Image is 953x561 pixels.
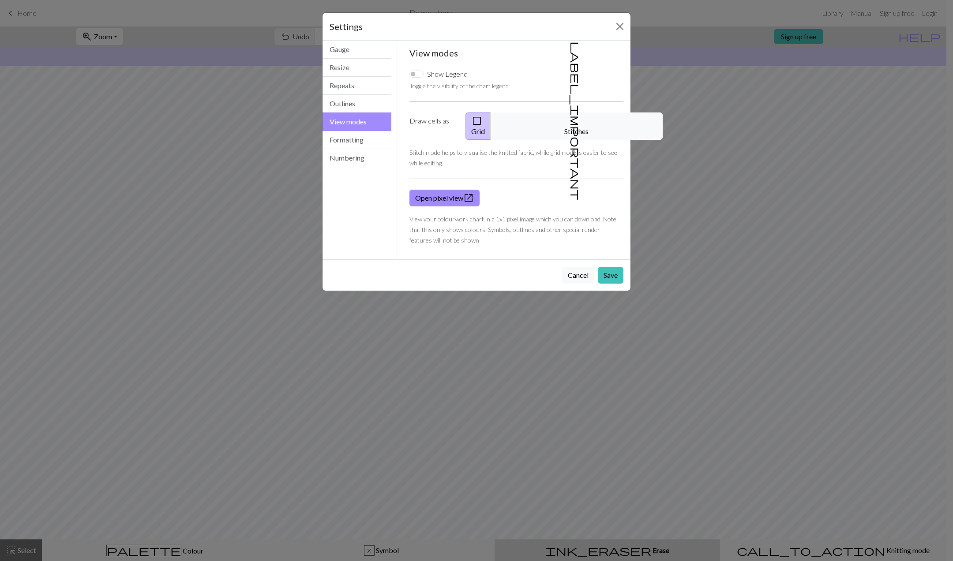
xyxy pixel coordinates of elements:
a: Open pixel view [409,190,480,206]
h5: Settings [330,20,363,33]
button: Save [598,267,623,284]
small: Toggle the visibility of the chart legend [409,82,509,90]
button: View modes [323,112,391,131]
button: Numbering [323,149,391,167]
label: Draw cells as [404,112,460,140]
button: Repeats [323,77,391,95]
span: label_important [570,41,582,200]
button: Resize [323,59,391,77]
button: Gauge [323,41,391,59]
span: check_box_outline_blank [472,115,482,127]
small: Stitch mode helps to visualise the knitted fabric, while grid mode is easier to see while editing. [409,149,617,167]
button: Cancel [562,267,594,284]
label: Show Legend [427,69,468,79]
button: Close [613,19,627,34]
button: Grid [465,112,491,140]
button: Formatting [323,131,391,149]
button: Stitches [491,112,663,140]
h5: View modes [409,48,624,58]
span: open_in_new [463,192,474,204]
small: View your colourwork chart in a 1x1 pixel image which you can download. Note that this only shows... [409,215,616,244]
button: Outlines [323,95,391,113]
